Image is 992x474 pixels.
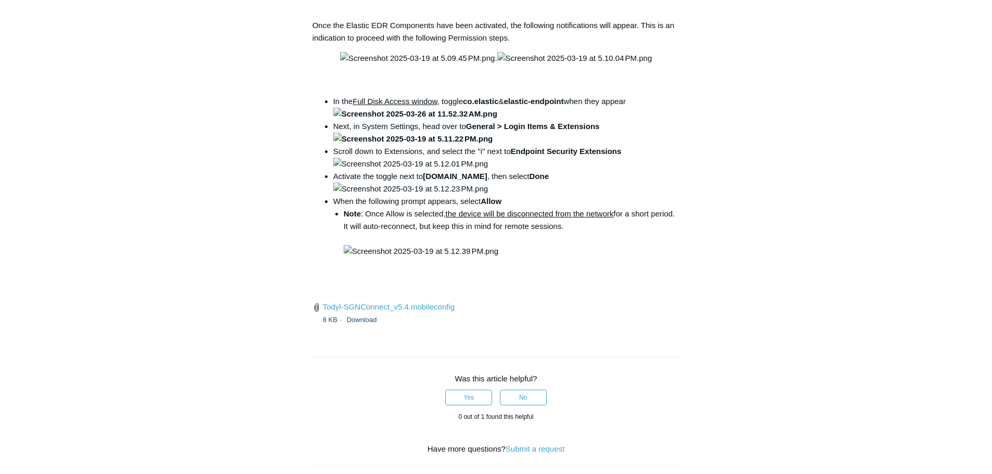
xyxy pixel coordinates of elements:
[500,390,547,405] button: This article was not helpful
[323,316,345,324] span: 8 KB
[344,209,361,218] strong: Note
[455,374,537,383] span: Was this article helpful?
[333,145,680,170] li: Scroll down to Extensions, and select the "i" next to
[312,52,680,65] p: .
[347,316,377,324] a: Download
[481,197,501,206] strong: Allow
[333,95,680,120] li: In the , toggle & when they appear
[530,172,549,181] strong: Done
[344,208,680,258] li: : Once Allow is selected, for a short period. It will auto-reconnect, but keep this in mind for r...
[445,390,492,405] button: This article was helpful
[312,19,680,44] p: Once the Elastic EDR Components have been activated, the following notifications will appear. Thi...
[333,133,493,145] img: Screenshot 2025-03-19 at 5.11.22 PM.png
[333,183,488,195] img: Screenshot 2025-03-19 at 5.12.23 PM.png
[323,302,455,311] a: Todyl-SGNConnect_v5.4.mobileconfig
[340,52,495,65] img: Screenshot 2025-03-19 at 5.09.45 PM.png
[333,195,680,258] li: When the following prompt appears, select
[511,147,622,156] strong: Endpoint Security Extensions
[446,209,614,218] span: the device will be disconnected from the network
[312,443,680,455] div: Have more questions?
[333,170,680,195] li: Activate the toggle next to , then select
[504,97,563,106] strong: elastic-endpoint
[333,158,488,170] img: Screenshot 2025-03-19 at 5.12.01 PM.png
[353,97,437,106] span: Full Disk Access window
[333,122,599,143] strong: General > Login Items & Extensions
[333,120,680,145] li: Next, in System Settings, head over to
[423,172,487,181] strong: [DOMAIN_NAME]
[344,245,498,258] img: Screenshot 2025-03-19 at 5.12.39 PM.png
[497,52,652,65] img: Screenshot 2025-03-19 at 5.10.04 PM.png
[333,108,497,120] img: Screenshot 2025-03-26 at 11.52.32 AM.png
[458,413,533,420] span: 0 out of 1 found this helpful
[506,444,564,453] a: Submit a request
[463,97,498,106] strong: co.elastic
